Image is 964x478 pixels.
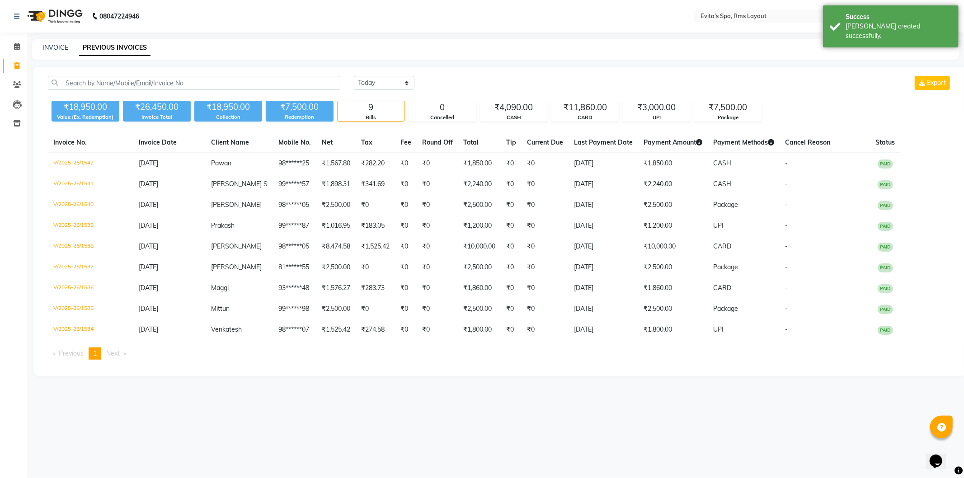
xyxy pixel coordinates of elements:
td: V/2025-26/1539 [48,216,133,236]
td: ₹0 [501,299,522,319]
span: Total [464,138,479,146]
nav: Pagination [48,347,952,360]
span: [DATE] [139,180,158,188]
td: [DATE] [569,216,639,236]
div: ₹7,500.00 [266,101,334,113]
td: ₹1,898.31 [316,174,356,195]
td: V/2025-26/1534 [48,319,133,340]
span: PAID [878,284,893,293]
td: ₹0 [522,174,569,195]
td: [DATE] [569,174,639,195]
span: [PERSON_NAME] [211,242,262,250]
span: CASH [714,159,732,167]
td: [DATE] [569,257,639,278]
span: [DATE] [139,263,158,271]
span: [PERSON_NAME] S [211,180,268,188]
td: ₹0 [501,195,522,216]
div: CASH [480,114,547,122]
td: V/2025-26/1538 [48,236,133,257]
span: Maggi [211,284,229,292]
span: Previous [59,349,84,357]
div: Value (Ex. Redemption) [52,113,119,121]
div: ₹26,450.00 [123,101,191,113]
div: Bill created successfully. [846,22,952,41]
a: INVOICE [42,43,68,52]
td: ₹2,500.00 [458,195,501,216]
span: PAID [878,263,893,272]
span: PAID [878,159,893,169]
td: ₹0 [501,153,522,174]
td: ₹0 [417,216,458,236]
span: Round Off [422,138,453,146]
td: ₹0 [522,299,569,319]
span: PAID [878,305,893,314]
td: ₹0 [417,257,458,278]
td: ₹2,500.00 [458,257,501,278]
div: ₹3,000.00 [623,101,690,114]
div: ₹4,090.00 [480,101,547,114]
td: [DATE] [569,236,639,257]
td: ₹2,240.00 [639,174,708,195]
td: ₹0 [522,153,569,174]
span: Tip [507,138,517,146]
td: V/2025-26/1536 [48,278,133,299]
td: ₹283.73 [356,278,395,299]
span: Client Name [211,138,249,146]
td: ₹282.20 [356,153,395,174]
td: ₹0 [395,153,417,174]
td: ₹0 [501,236,522,257]
td: ₹0 [395,257,417,278]
td: ₹0 [417,153,458,174]
span: - [785,159,788,167]
td: ₹8,474.58 [316,236,356,257]
span: Package [714,201,738,209]
td: ₹2,500.00 [316,195,356,216]
span: Pawan [211,159,231,167]
span: PAID [878,243,893,252]
span: Invoice Date [139,138,177,146]
span: [DATE] [139,305,158,313]
span: - [785,242,788,250]
td: V/2025-26/1540 [48,195,133,216]
td: ₹0 [356,299,395,319]
td: V/2025-26/1542 [48,153,133,174]
td: ₹0 [522,278,569,299]
div: ₹11,860.00 [552,101,619,114]
td: ₹0 [501,319,522,340]
td: ₹2,500.00 [316,257,356,278]
div: Package [695,114,762,122]
div: UPI [623,114,690,122]
span: Current Due [527,138,564,146]
span: - [785,180,788,188]
span: Mobile No. [278,138,311,146]
button: Export [915,76,950,90]
td: ₹1,576.27 [316,278,356,299]
div: Cancelled [409,114,476,122]
span: UPI [714,221,724,230]
span: [PERSON_NAME] [211,263,262,271]
td: [DATE] [569,195,639,216]
td: ₹2,500.00 [639,299,708,319]
span: PAID [878,201,893,210]
span: CARD [714,284,732,292]
span: Last Payment Date [574,138,633,146]
td: ₹0 [522,236,569,257]
div: Bills [338,114,404,122]
b: 08047224946 [99,4,139,29]
td: V/2025-26/1541 [48,174,133,195]
td: ₹1,800.00 [639,319,708,340]
span: Payment Amount [644,138,703,146]
div: Collection [194,113,262,121]
span: [PERSON_NAME] [211,201,262,209]
span: - [785,263,788,271]
td: ₹1,860.00 [458,278,501,299]
div: Redemption [266,113,334,121]
td: ₹10,000.00 [458,236,501,257]
div: CARD [552,114,619,122]
span: Tax [361,138,372,146]
input: Search by Name/Mobile/Email/Invoice No [48,76,340,90]
td: ₹0 [417,195,458,216]
span: Invoice No. [53,138,87,146]
td: ₹1,525.42 [316,319,356,340]
td: ₹10,000.00 [639,236,708,257]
